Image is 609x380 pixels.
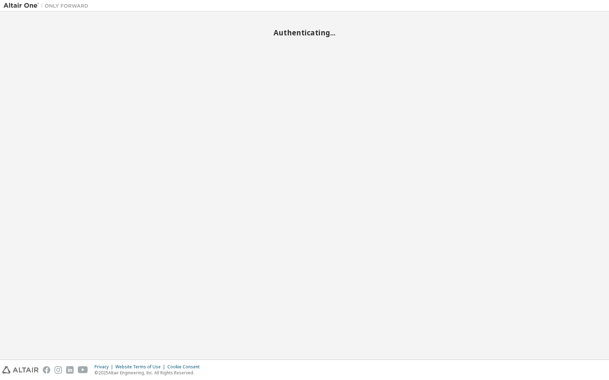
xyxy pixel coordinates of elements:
[66,366,74,374] img: linkedin.svg
[94,364,115,370] div: Privacy
[2,366,39,374] img: altair_logo.svg
[115,364,167,370] div: Website Terms of Use
[94,370,204,376] p: © 2025 Altair Engineering, Inc. All Rights Reserved.
[54,366,62,374] img: instagram.svg
[167,364,204,370] div: Cookie Consent
[4,28,605,37] h2: Authenticating...
[4,2,92,9] img: Altair One
[43,366,50,374] img: facebook.svg
[78,366,88,374] img: youtube.svg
